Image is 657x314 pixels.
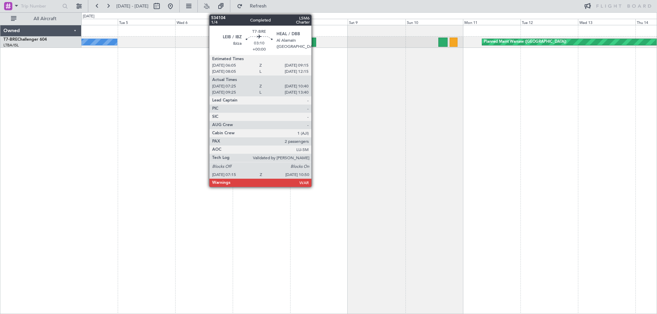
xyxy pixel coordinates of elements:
input: Trip Number [21,1,60,11]
div: Sun 10 [405,19,463,25]
div: Wed 13 [578,19,635,25]
span: All Aircraft [18,16,72,21]
div: Tue 5 [118,19,175,25]
button: Refresh [234,1,275,12]
div: [DATE] [83,14,94,19]
div: Mon 4 [60,19,118,25]
div: Thu 7 [233,19,290,25]
a: LTBA/ISL [3,43,19,48]
div: Tue 12 [520,19,578,25]
div: Fri 8 [290,19,348,25]
a: T7-BREChallenger 604 [3,38,47,42]
div: Mon 11 [463,19,520,25]
span: T7-BRE [3,38,17,42]
div: Planned Maint Warsaw ([GEOGRAPHIC_DATA]) [484,37,566,47]
div: Sat 9 [348,19,405,25]
span: [DATE] - [DATE] [116,3,149,9]
span: Refresh [244,4,273,9]
div: Wed 6 [175,19,233,25]
button: All Aircraft [8,13,74,24]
